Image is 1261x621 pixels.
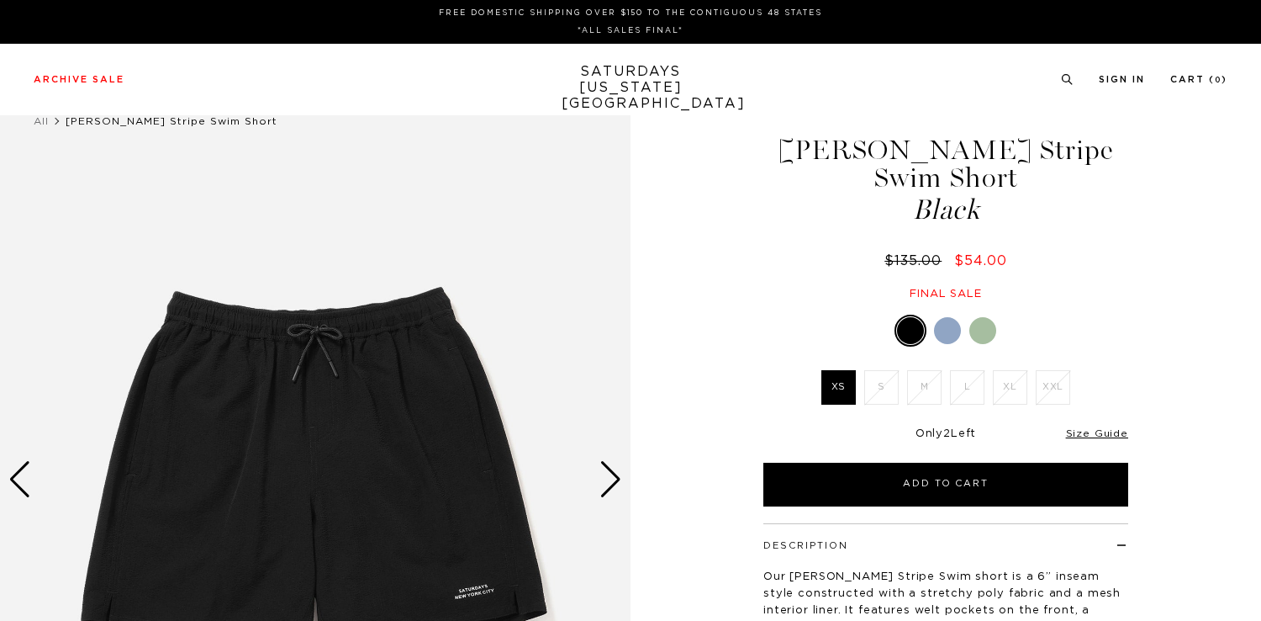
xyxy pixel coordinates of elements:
[761,287,1131,301] div: Final sale
[943,428,951,439] span: 2
[40,24,1221,37] p: *ALL SALES FINAL*
[1215,77,1221,84] small: 0
[599,461,622,498] div: Next slide
[821,370,856,405] label: XS
[761,136,1131,224] h1: [PERSON_NAME] Stripe Swim Short
[66,116,277,126] span: [PERSON_NAME] Stripe Swim Short
[763,463,1128,507] button: Add to Cart
[1170,75,1227,84] a: Cart (0)
[884,254,948,268] del: $135.00
[763,427,1128,442] div: Only Left
[954,254,1007,268] span: $54.00
[562,64,700,112] a: SATURDAYS[US_STATE][GEOGRAPHIC_DATA]
[761,196,1131,224] span: Black
[1099,75,1145,84] a: Sign In
[8,461,31,498] div: Previous slide
[40,7,1221,19] p: FREE DOMESTIC SHIPPING OVER $150 TO THE CONTIGUOUS 48 STATES
[763,541,848,550] button: Description
[34,75,124,84] a: Archive Sale
[1066,428,1128,438] a: Size Guide
[34,116,49,126] a: All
